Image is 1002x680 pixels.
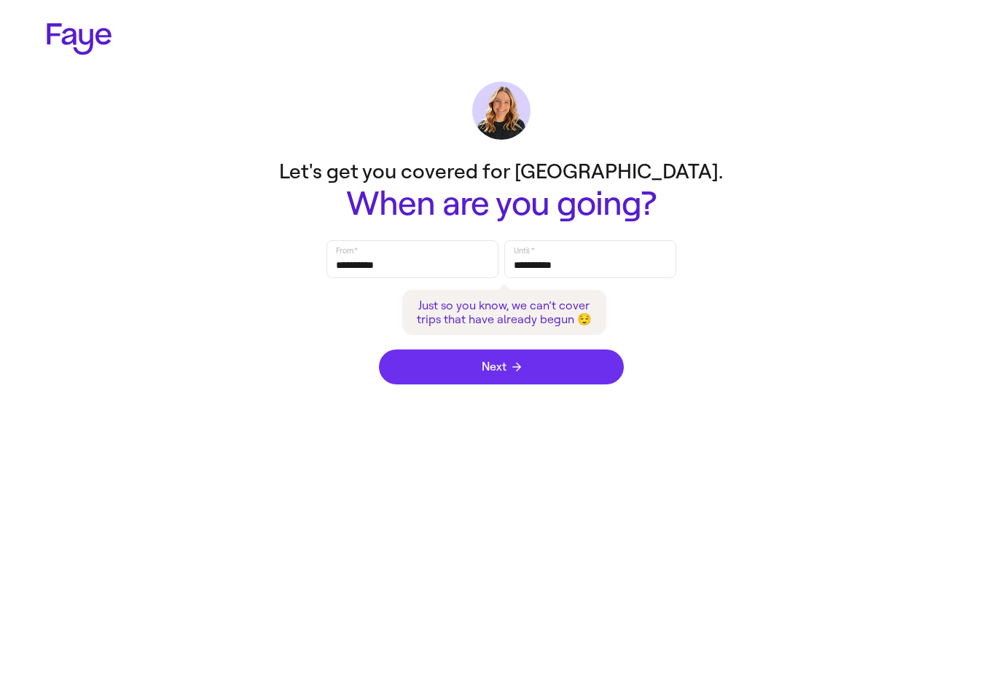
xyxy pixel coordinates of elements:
span: Next [482,361,521,373]
h1: When are you going? [210,186,793,223]
p: Let's get you covered for [GEOGRAPHIC_DATA]. [210,157,793,186]
label: From [334,243,359,258]
div: Just so you know, we can’t cover trips that have already begun 😌 [402,290,606,335]
button: Next [379,349,624,384]
label: Until [512,243,536,258]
